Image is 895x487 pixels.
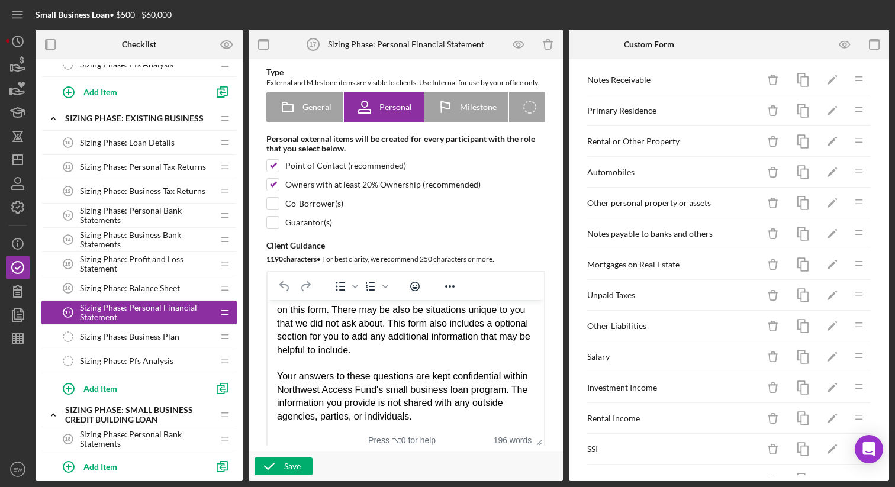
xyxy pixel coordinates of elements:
span: Personal [379,102,412,112]
div: • $500 - $60,000 [36,10,172,20]
span: Sizing Phase: Business Plan [80,332,179,341]
div: Type [266,67,545,77]
b: 1190 character s • [266,254,321,263]
button: Undo [275,278,295,295]
b: Small Business Loan [36,9,110,20]
div: Automobiles [587,167,758,177]
button: Redo [295,278,315,295]
div: Guarantor(s) [285,218,332,227]
span: Internal [545,102,574,112]
div: Co-Borrower(s) [285,199,343,208]
tspan: 14 [65,237,71,243]
span: General [302,102,331,112]
div: Your answers to these questions are kept confidential within Northwest Access Fund's small busine... [9,70,267,123]
tspan: 10 [65,140,71,146]
div: Open Intercom Messenger [855,435,883,463]
tspan: 18 [65,436,71,442]
span: Sizing Phase: Business Bank Statements [80,230,213,249]
tspan: 13 [65,212,71,218]
button: EW [6,457,30,481]
div: Mortgages on Real Estate [587,260,758,269]
tspan: 17 [309,41,316,48]
button: 196 words [494,436,532,445]
div: Notes payable to banks and others [587,229,758,238]
div: SSDI [587,475,758,485]
span: Milestone [460,102,497,112]
span: Sizing Phase: Profit and Loss Statement [80,254,213,273]
div: Rental Income [587,414,758,423]
span: Sizing Phase: Balance Sheet [80,283,180,293]
div: Bullet list [330,278,360,295]
div: Investment Income [587,383,758,392]
div: Personal external items will be created for every participant with the role that you select below. [266,134,545,153]
span: Sizing Phase: Personal Tax Returns [80,162,206,172]
button: Add Item [53,80,207,104]
button: Save [255,457,313,475]
div: Add Item [83,377,117,399]
div: Press the Up and Down arrow keys to resize the editor. [532,433,544,447]
span: Sizing Phase: Personal Financial Statement [80,303,213,322]
div: Notes Receivable [587,75,758,85]
span: Sizing Phase: Personal Bank Statements [80,430,213,449]
div: Unpaid Taxes [587,291,758,300]
button: Add Item [53,376,207,400]
text: EW [13,466,22,473]
b: Checklist [122,40,156,49]
div: SSI [587,444,758,454]
div: Numbered list [360,278,390,295]
div: Save [284,457,301,475]
div: Rental or Other Property [587,137,758,146]
div: Client Guidance [266,241,545,250]
tspan: 12 [65,188,71,194]
div: Other Liabilities [587,321,758,331]
span: Sizing Phase: Personal Bank Statements [80,206,213,225]
tspan: 16 [65,285,71,291]
div: Add Item [83,455,117,478]
div: Press ⌥0 for help [359,436,445,445]
tspan: 17 [65,309,71,315]
div: For best clarity, we recommend 250 characters or more. [266,253,545,265]
button: Reveal or hide additional toolbar items [440,278,460,295]
tspan: 11 [65,164,71,170]
div: SIZING PHASE: EXISTING BUSINESS [65,114,213,123]
span: Sizing Phase: Pfs Analysis [80,356,173,366]
div: Add Item [83,80,117,103]
div: Point of Contact (recommended) [285,161,406,170]
div: Salary [587,352,758,362]
div: Other personal property or assets [587,198,758,208]
b: Custom Form [624,40,674,49]
div: Sizing Phase: Personal Financial Statement [328,40,484,49]
button: Add Item [53,454,207,478]
iframe: Rich Text Area [268,300,544,433]
span: Sizing Phase: Business Tax Returns [80,186,205,196]
div: Primary Residence [587,106,758,115]
button: Emojis [405,278,425,295]
div: Owners with at least 20% Ownership (recommended) [285,180,481,189]
div: Sizing Phase: Small Business Credit Building Loan [65,405,213,424]
span: Sizing Phase: Loan Details [80,138,175,147]
tspan: 15 [65,261,71,267]
div: External and Milestone items are visible to clients. Use Internal for use by your office only. [266,77,545,89]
